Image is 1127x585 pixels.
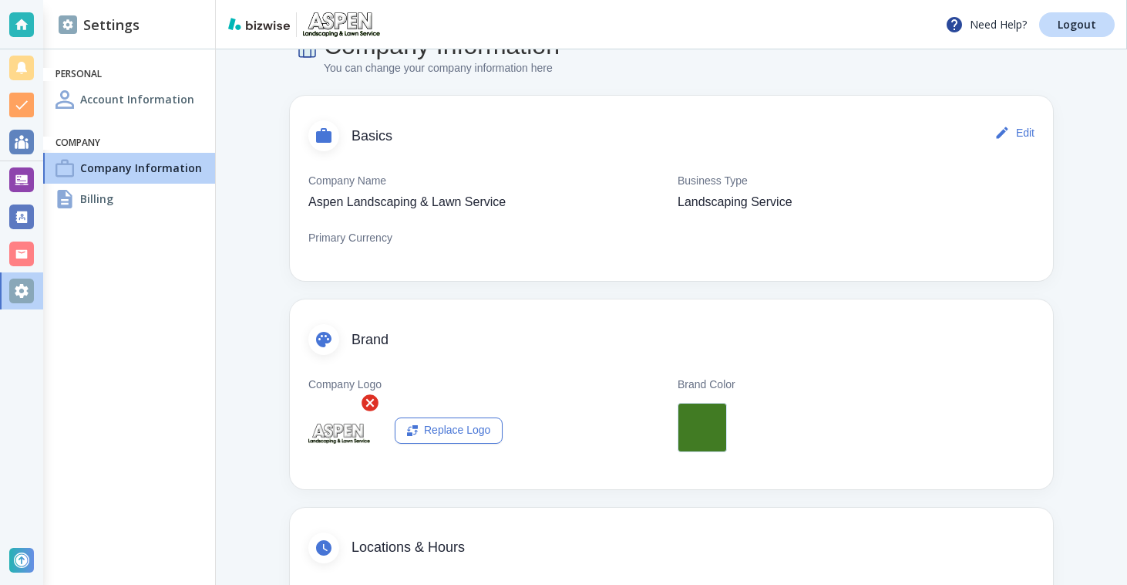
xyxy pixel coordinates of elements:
img: Logo [308,424,370,444]
a: Company InformationCompany Information [43,153,215,184]
h4: Account Information [80,91,194,107]
a: Account InformationAccount Information [43,84,215,115]
img: Aspen Landscaping & Lawn Service [303,12,380,37]
h2: Settings [59,15,140,36]
p: Landscaping Service [678,193,792,211]
p: You can change your company information here [324,60,560,77]
p: Aspen Landscaping & Lawn Service [308,193,506,211]
img: DashboardSidebarSettings.svg [59,15,77,34]
h4: Company Information [80,160,202,176]
p: Brand Color [678,377,735,394]
h6: Personal [56,68,203,81]
p: Primary Currency [308,230,392,247]
p: Company Logo [308,377,382,394]
button: Replace Logo [395,418,503,444]
p: Business Type [678,173,748,190]
img: bizwise [228,18,290,30]
span: Locations & Hours [352,539,1034,556]
span: Brand [352,332,1034,349]
div: Replace Logo [407,422,490,439]
h4: Billing [80,191,113,207]
button: Edit [991,117,1041,148]
p: Logout [1058,19,1096,30]
p: Company Name [308,173,386,190]
h6: Company [56,137,203,150]
span: Basics [352,128,991,145]
a: Logout [1039,12,1115,37]
p: Need Help? [945,15,1027,34]
a: BillingBilling [43,184,215,215]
